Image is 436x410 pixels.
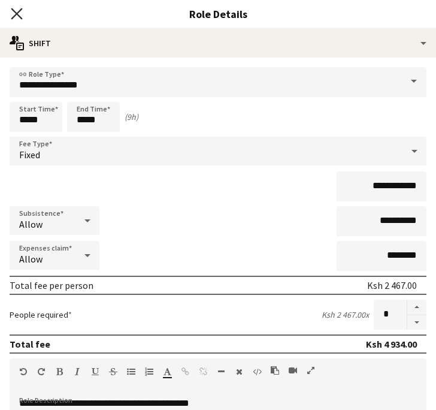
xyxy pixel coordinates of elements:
div: Total fee per person [10,279,93,291]
button: Insert video [289,366,297,375]
button: Unordered List [127,367,135,376]
button: Clear Formatting [235,367,243,376]
span: Allow [19,218,43,230]
label: People required [10,309,72,320]
button: HTML Code [253,367,261,376]
button: Increase [407,300,426,315]
div: (9h) [125,111,138,122]
button: Horizontal Line [217,367,225,376]
button: Redo [37,367,46,376]
div: Ksh 2 467.00 [367,279,417,291]
span: Fixed [19,149,40,161]
span: Allow [19,253,43,265]
button: Strikethrough [109,367,117,376]
div: Total fee [10,338,50,350]
div: Ksh 4 934.00 [366,338,417,350]
button: Bold [55,367,63,376]
button: Underline [91,367,99,376]
button: Text Color [163,367,171,376]
button: Italic [73,367,81,376]
button: Fullscreen [307,366,315,375]
button: Ordered List [145,367,153,376]
button: Undo [19,367,28,376]
div: Ksh 2 467.00 x [322,309,369,320]
button: Decrease [407,315,426,330]
button: Paste as plain text [271,366,279,375]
